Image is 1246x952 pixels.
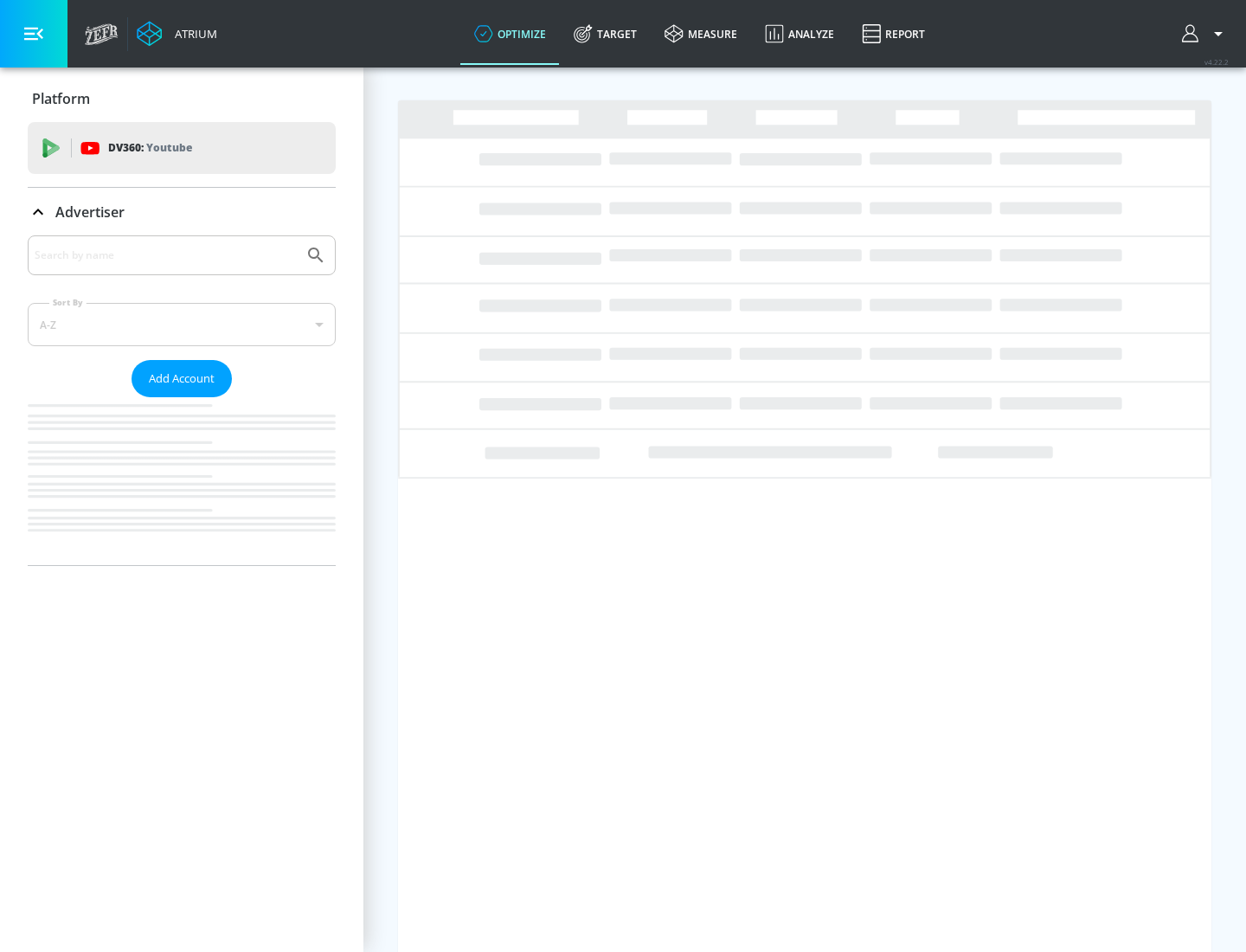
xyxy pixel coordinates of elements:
a: Target [560,3,651,65]
div: Atrium [168,26,217,42]
p: Platform [32,89,90,108]
div: Platform [28,74,336,123]
p: Advertiser [55,203,125,222]
div: DV360: Youtube [28,122,336,174]
p: Youtube [146,138,192,157]
a: measure [651,3,751,65]
a: Atrium [137,21,217,47]
input: Search by name [35,244,297,267]
span: v 4.22.2 [1204,57,1229,67]
p: DV360: [108,138,192,158]
div: A-Z [28,303,336,346]
button: Add Account [132,360,232,397]
div: Advertiser [28,188,336,236]
label: Sort By [49,297,87,308]
span: Add Account [149,369,215,389]
nav: list of Advertiser [28,397,336,565]
a: Report [848,3,939,65]
a: optimize [460,3,560,65]
a: Analyze [751,3,848,65]
div: Advertiser [28,235,336,565]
